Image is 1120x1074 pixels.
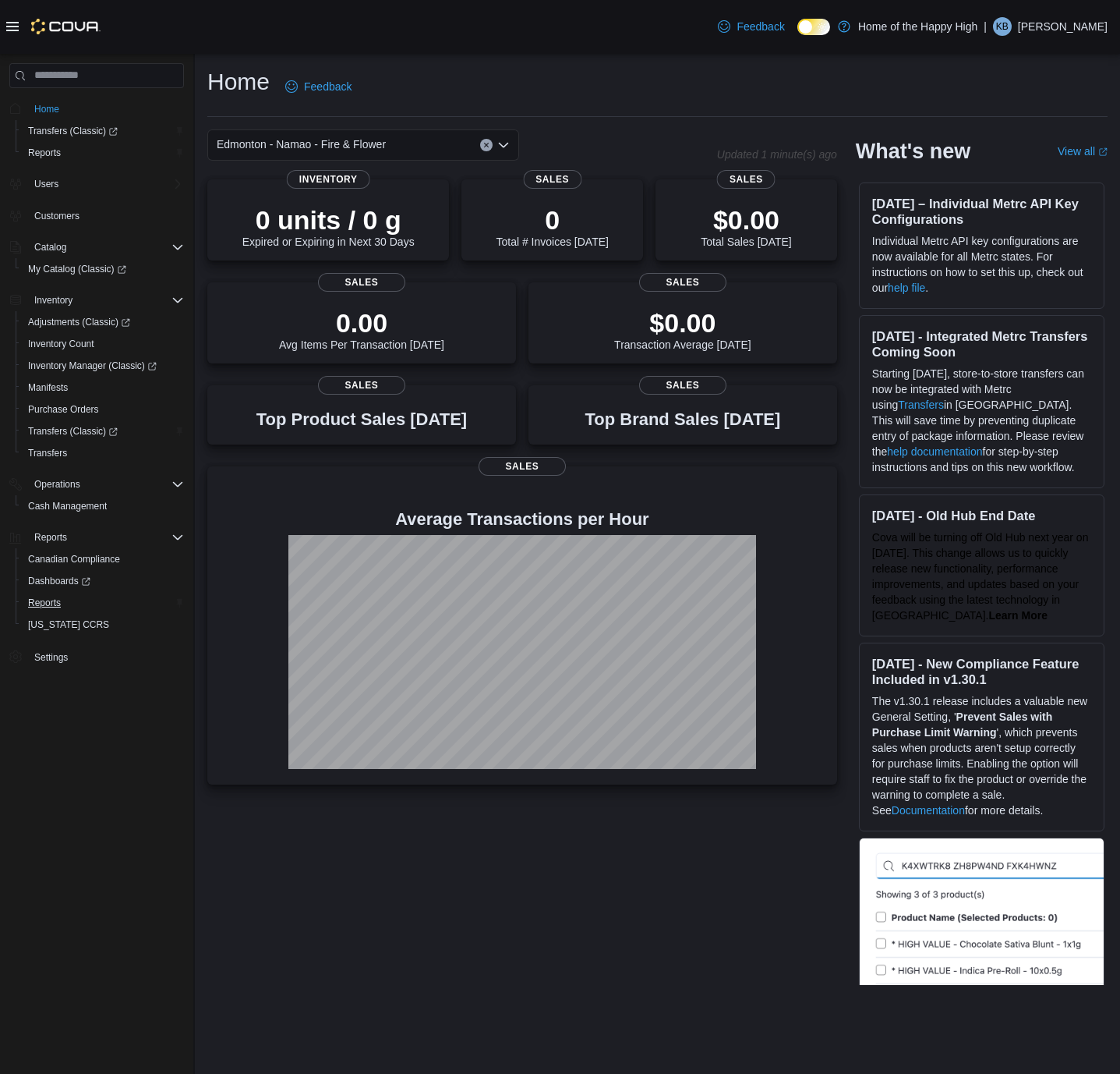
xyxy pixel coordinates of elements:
[28,447,67,459] span: Transfers
[28,263,126,275] span: My Catalog (Classic)
[287,170,370,189] span: Inventory
[34,531,67,544] span: Reports
[22,422,184,441] span: Transfers (Classic)
[22,122,184,140] span: Transfers (Classic)
[22,594,184,612] span: Reports
[1098,147,1108,157] svg: External link
[28,99,184,119] span: Home
[22,444,73,463] a: Transfers
[28,147,61,159] span: Reports
[16,614,190,636] button: [US_STATE] CCRS
[256,410,467,429] h3: Top Product Sales [DATE]
[28,238,184,257] span: Catalog
[856,139,970,164] h2: What's new
[717,170,776,189] span: Sales
[639,376,726,395] span: Sales
[34,210,79,222] span: Customers
[28,175,65,193] button: Users
[22,378,74,397] a: Manifests
[28,528,73,547] button: Reports
[242,204,415,248] div: Expired or Expiring in Next 30 Days
[22,572,97,590] a: Dashboards
[872,196,1091,227] h3: [DATE] – Individual Metrc API Key Configurations
[872,531,1089,622] span: Cova will be turning off Old Hub next year on [DATE]. This change allows us to quickly release ne...
[28,381,68,394] span: Manifests
[304,79,352,94] span: Feedback
[3,204,190,227] button: Customers
[34,241,66,253] span: Catalog
[22,550,126,569] a: Canadian Compliance
[712,11,790,42] a: Feedback
[858,17,977,36] p: Home of the Happy High
[22,356,184,375] span: Inventory Manager (Classic)
[9,91,184,709] nav: Complex example
[888,282,925,294] a: help file
[496,204,608,236] p: 0
[22,144,67,162] a: Reports
[797,19,830,35] input: Dark Mode
[3,526,190,548] button: Reports
[22,335,101,353] a: Inventory Count
[22,550,184,569] span: Canadian Compliance
[16,333,190,355] button: Inventory Count
[872,711,1052,739] strong: Prevent Sales with Purchase Limit Warning
[28,207,86,225] a: Customers
[16,399,190,420] button: Purchase Orders
[28,175,184,193] span: Users
[16,495,190,517] button: Cash Management
[16,548,190,570] button: Canadian Compliance
[614,307,751,351] div: Transaction Average [DATE]
[22,378,184,397] span: Manifests
[28,206,184,225] span: Customers
[22,497,113,516] a: Cash Management
[479,457,566,476] span: Sales
[993,17,1012,36] div: Kyler Brian
[22,260,132,278] a: My Catalog (Classic)
[22,444,184,463] span: Transfers
[16,258,190,280] a: My Catalog (Classic)
[16,355,190,377] a: Inventory Manager (Classic)
[34,651,68,664] span: Settings
[872,328,1091,360] h3: [DATE] - Integrated Metrc Transfers Coming Soon
[22,144,184,162] span: Reports
[28,425,118,438] span: Transfers (Classic)
[242,204,415,236] p: 0 units / 0 g
[701,204,791,236] p: $0.00
[34,294,72,307] span: Inventory
[28,291,184,310] span: Inventory
[28,238,72,257] button: Catalog
[3,236,190,258] button: Catalog
[3,289,190,311] button: Inventory
[28,360,157,372] span: Inventory Manager (Classic)
[872,508,1091,523] h3: [DATE] - Old Hub End Date
[31,19,101,34] img: Cova
[22,122,124,140] a: Transfers (Classic)
[1018,17,1108,36] p: [PERSON_NAME]
[28,475,184,494] span: Operations
[22,313,184,331] span: Adjustments (Classic)
[988,609,1047,622] a: Learn More
[497,139,510,151] button: Open list of options
[16,311,190,333] a: Adjustments (Classic)
[28,403,99,416] span: Purchase Orders
[22,572,184,590] span: Dashboards
[28,338,94,350] span: Inventory Count
[34,103,59,115] span: Home
[3,645,190,668] button: Settings
[318,273,405,292] span: Sales
[16,442,190,464] button: Transfers
[16,420,190,442] a: Transfers (Classic)
[22,260,184,278] span: My Catalog (Classic)
[34,478,80,491] span: Operations
[523,170,581,189] span: Sales
[22,422,124,441] a: Transfers (Classic)
[3,473,190,495] button: Operations
[279,307,444,351] div: Avg Items Per Transaction [DATE]
[898,399,944,411] a: Transfers
[22,356,163,375] a: Inventory Manager (Classic)
[279,307,444,339] p: 0.00
[872,366,1091,475] p: Starting [DATE], store-to-store transfers can now be integrated with Metrc using in [GEOGRAPHIC_D...
[22,615,115,634] a: [US_STATE] CCRS
[717,148,837,161] p: Updated 1 minute(s) ago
